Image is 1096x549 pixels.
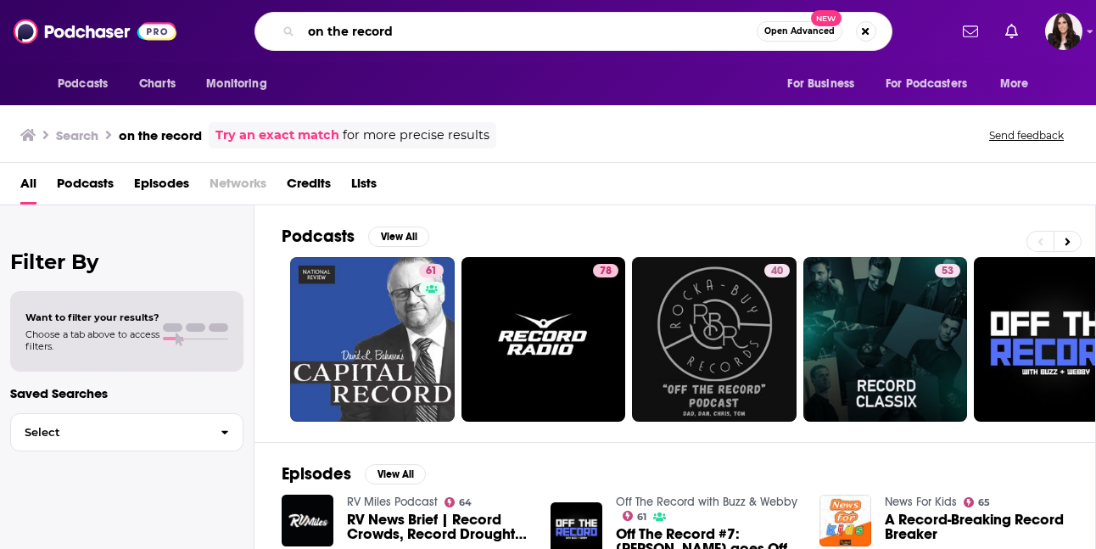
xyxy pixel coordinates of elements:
[764,264,790,277] a: 40
[287,170,331,204] a: Credits
[875,68,992,100] button: open menu
[803,257,968,422] a: 53
[282,226,355,247] h2: Podcasts
[14,15,176,48] img: Podchaser - Follow, Share and Rate Podcasts
[119,127,202,143] h3: on the record
[56,127,98,143] h3: Search
[757,21,842,42] button: Open AdvancedNew
[11,427,207,438] span: Select
[58,72,108,96] span: Podcasts
[25,311,159,323] span: Want to filter your results?
[10,249,243,274] h2: Filter By
[351,170,377,204] a: Lists
[593,264,618,277] a: 78
[343,126,489,145] span: for more precise results
[206,72,266,96] span: Monitoring
[1045,13,1082,50] button: Show profile menu
[998,17,1025,46] a: Show notifications dropdown
[20,170,36,204] a: All
[365,464,426,485] button: View All
[964,497,991,507] a: 65
[57,170,114,204] a: Podcasts
[10,413,243,451] button: Select
[347,495,438,509] a: RV Miles Podcast
[637,513,646,521] span: 61
[290,257,455,422] a: 61
[787,72,854,96] span: For Business
[935,264,960,277] a: 53
[25,328,159,352] span: Choose a tab above to access filters.
[139,72,176,96] span: Charts
[988,68,1050,100] button: open menu
[1000,72,1029,96] span: More
[978,499,990,507] span: 65
[984,128,1069,143] button: Send feedback
[885,513,1068,541] a: A Record-Breaking Record Breaker
[254,12,892,51] div: Search podcasts, credits, & more...
[128,68,186,100] a: Charts
[282,226,429,247] a: PodcastsView All
[282,463,426,485] a: EpisodesView All
[616,495,797,509] a: Off The Record with Buzz & Webby
[210,170,266,204] span: Networks
[10,385,243,401] p: Saved Searches
[623,511,647,521] a: 61
[771,263,783,280] span: 40
[886,72,967,96] span: For Podcasters
[459,499,472,507] span: 64
[764,27,835,36] span: Open Advanced
[419,264,444,277] a: 61
[885,495,957,509] a: News For Kids
[134,170,189,204] a: Episodes
[282,463,351,485] h2: Episodes
[600,263,612,280] span: 78
[282,495,333,546] img: RV News Brief | Record Crowds, Record Drought, Record Heat, Record Camping
[368,227,429,247] button: View All
[445,497,473,507] a: 64
[942,263,953,280] span: 53
[301,18,757,45] input: Search podcasts, credits, & more...
[819,495,871,546] img: A Record-Breaking Record Breaker
[1045,13,1082,50] img: User Profile
[775,68,875,100] button: open menu
[347,513,530,541] a: RV News Brief | Record Crowds, Record Drought, Record Heat, Record Camping
[215,126,339,145] a: Try an exact match
[811,10,842,26] span: New
[46,68,130,100] button: open menu
[461,257,626,422] a: 78
[956,17,985,46] a: Show notifications dropdown
[194,68,288,100] button: open menu
[426,263,437,280] span: 61
[632,257,797,422] a: 40
[1045,13,1082,50] span: Logged in as RebeccaShapiro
